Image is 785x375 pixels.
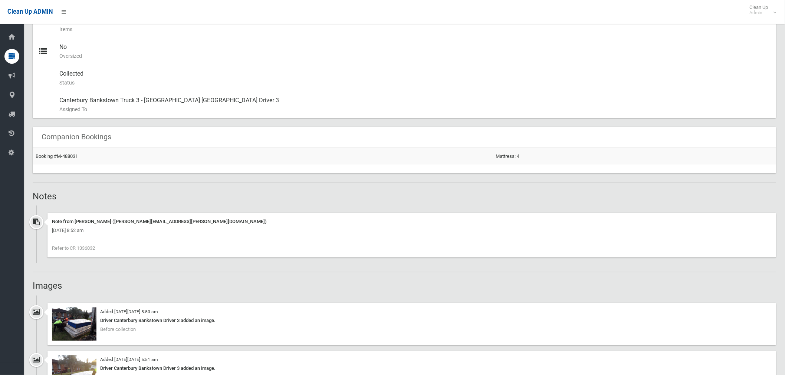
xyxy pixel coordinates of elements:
[100,357,158,362] small: Added [DATE][DATE] 5:51 am
[750,10,768,16] small: Admin
[52,218,772,226] div: Note from [PERSON_NAME] ([PERSON_NAME][EMAIL_ADDRESS][PERSON_NAME][DOMAIN_NAME])
[33,281,776,291] h2: Images
[52,308,96,341] img: 2025-10-0205.48.41490342985153604884.jpg
[33,130,120,144] header: Companion Bookings
[36,153,78,159] a: Booking #M-488031
[59,78,770,87] small: Status
[7,8,53,15] span: Clean Up ADMIN
[52,246,95,251] span: Refer to CR 1336032
[52,316,772,325] div: Driver Canterbury Bankstown Driver 3 added an image.
[493,148,776,165] td: Mattress: 4
[33,192,776,201] h2: Notes
[59,65,770,92] div: Collected
[59,38,770,65] div: No
[59,105,770,114] small: Assigned To
[59,52,770,60] small: Oversized
[100,309,158,315] small: Added [DATE][DATE] 5:50 am
[52,364,772,373] div: Driver Canterbury Bankstown Driver 3 added an image.
[59,92,770,118] div: Canterbury Bankstown Truck 3 - [GEOGRAPHIC_DATA] [GEOGRAPHIC_DATA] Driver 3
[59,25,770,34] small: Items
[746,4,776,16] span: Clean Up
[52,226,772,235] div: [DATE] 8:52 am
[100,327,136,332] span: Before collection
